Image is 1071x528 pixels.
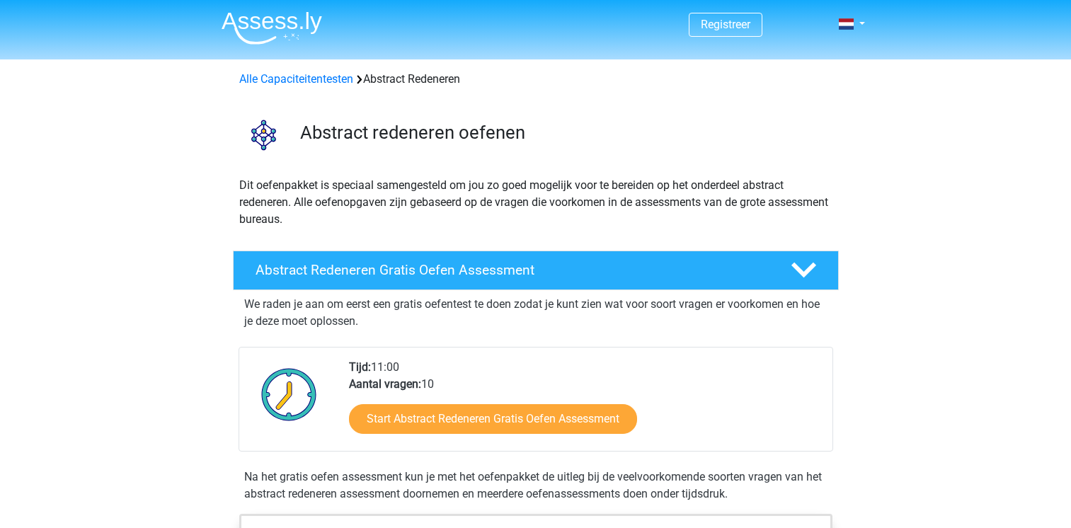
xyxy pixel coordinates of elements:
[239,72,353,86] a: Alle Capaciteitentesten
[253,359,325,430] img: Klok
[349,377,421,391] b: Aantal vragen:
[239,469,833,503] div: Na het gratis oefen assessment kun je met het oefenpakket de uitleg bij de veelvoorkomende soorte...
[338,359,832,451] div: 11:00 10
[701,18,750,31] a: Registreer
[234,71,838,88] div: Abstract Redeneren
[256,262,768,278] h4: Abstract Redeneren Gratis Oefen Assessment
[300,122,827,144] h3: Abstract redeneren oefenen
[234,105,294,165] img: abstract redeneren
[239,177,832,228] p: Dit oefenpakket is speciaal samengesteld om jou zo goed mogelijk voor te bereiden op het onderdee...
[227,251,844,290] a: Abstract Redeneren Gratis Oefen Assessment
[349,404,637,434] a: Start Abstract Redeneren Gratis Oefen Assessment
[349,360,371,374] b: Tijd:
[222,11,322,45] img: Assessly
[244,296,827,330] p: We raden je aan om eerst een gratis oefentest te doen zodat je kunt zien wat voor soort vragen er...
